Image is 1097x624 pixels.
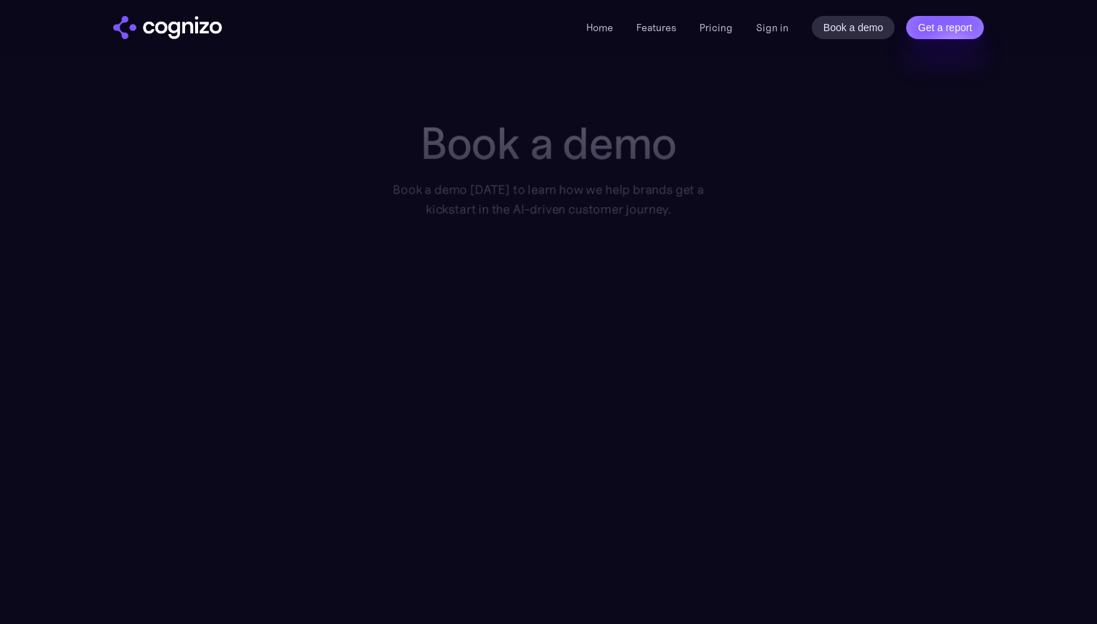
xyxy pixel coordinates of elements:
[636,21,676,34] a: Features
[113,16,222,39] img: cognizo logo
[812,16,895,39] a: Book a demo
[586,21,613,34] a: Home
[906,16,984,39] a: Get a report
[699,21,733,34] a: Pricing
[373,118,723,169] h1: Book a demo
[373,180,723,219] div: Book a demo [DATE] to learn how we help brands get a kickstart in the AI-driven customer journey.
[113,16,222,39] a: home
[756,19,789,36] a: Sign in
